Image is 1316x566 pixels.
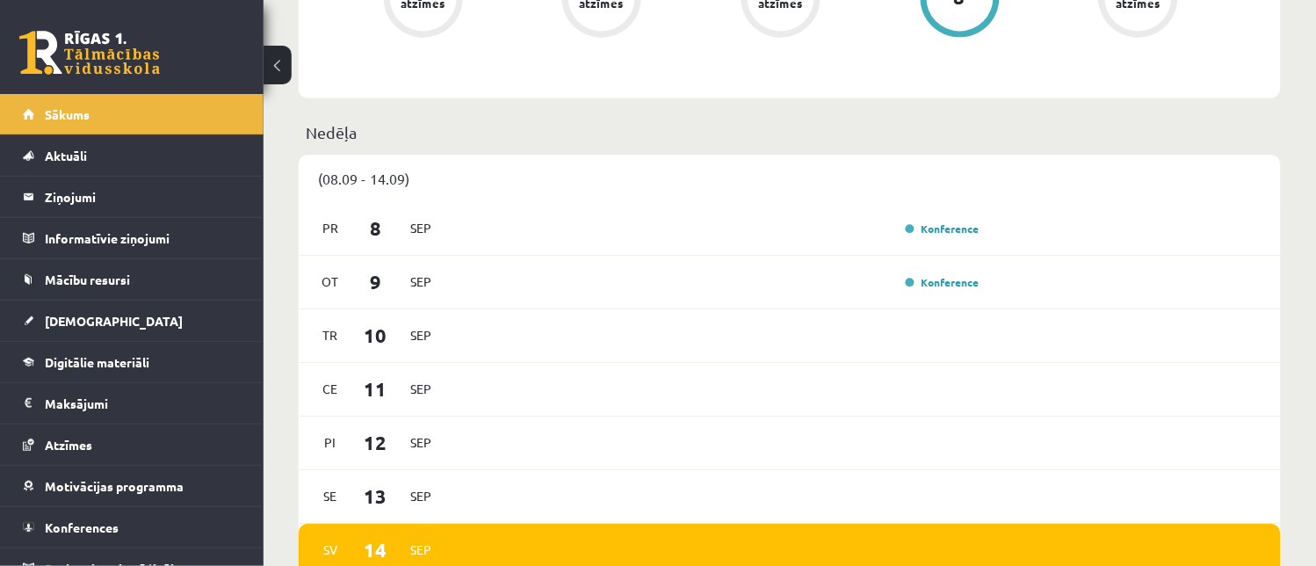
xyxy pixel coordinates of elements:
[45,313,183,329] span: [DEMOGRAPHIC_DATA]
[402,483,439,510] span: Sep
[306,120,1274,144] p: Nedēļa
[402,375,439,403] span: Sep
[312,268,349,295] span: Ot
[349,267,403,296] span: 9
[402,429,439,456] span: Sep
[23,424,242,465] a: Atzīmes
[23,259,242,300] a: Mācību resursi
[349,428,403,457] span: 12
[23,177,242,217] a: Ziņojumi
[45,148,87,163] span: Aktuāli
[45,106,90,122] span: Sākums
[45,519,119,535] span: Konferences
[23,218,242,258] a: Informatīvie ziņojumi
[349,214,403,243] span: 8
[45,478,184,494] span: Motivācijas programma
[312,536,349,563] span: Sv
[19,31,160,75] a: Rīgas 1. Tālmācības vidusskola
[906,221,980,236] a: Konference
[299,155,1281,202] div: (08.09 - 14.09)
[312,375,349,403] span: Ce
[45,177,242,217] legend: Ziņojumi
[23,301,242,341] a: [DEMOGRAPHIC_DATA]
[45,383,242,424] legend: Maksājumi
[312,214,349,242] span: Pr
[23,135,242,176] a: Aktuāli
[349,535,403,564] span: 14
[402,214,439,242] span: Sep
[349,321,403,350] span: 10
[23,507,242,548] a: Konferences
[906,275,980,289] a: Konference
[23,94,242,134] a: Sākums
[349,374,403,403] span: 11
[45,437,92,453] span: Atzīmes
[23,466,242,506] a: Motivācijas programma
[349,482,403,511] span: 13
[402,268,439,295] span: Sep
[45,354,149,370] span: Digitālie materiāli
[23,383,242,424] a: Maksājumi
[45,218,242,258] legend: Informatīvie ziņojumi
[402,322,439,349] span: Sep
[312,322,349,349] span: Tr
[23,342,242,382] a: Digitālie materiāli
[402,536,439,563] span: Sep
[312,483,349,510] span: Se
[312,429,349,456] span: Pi
[45,272,130,287] span: Mācību resursi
